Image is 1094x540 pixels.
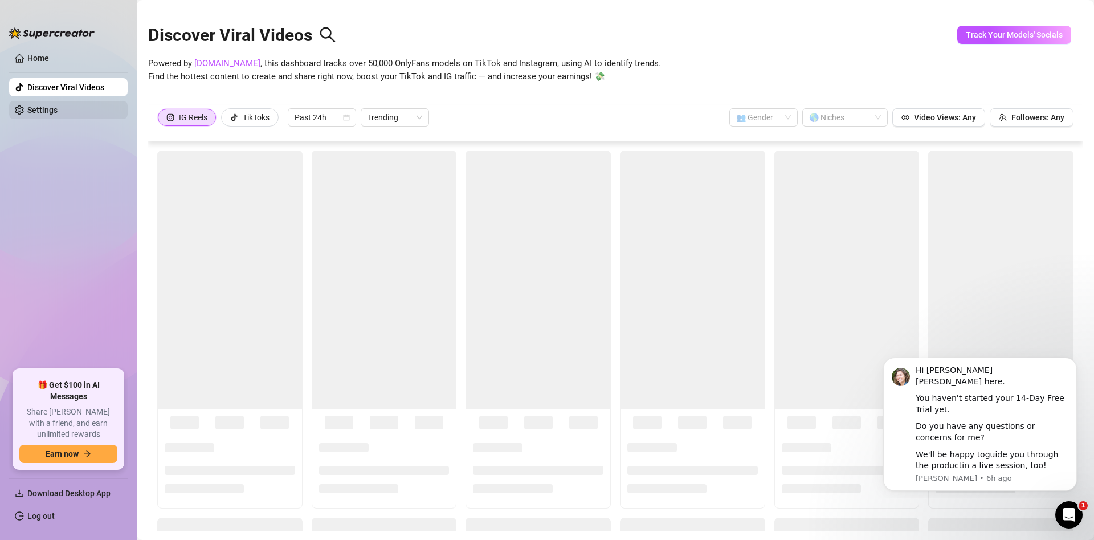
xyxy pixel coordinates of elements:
span: Download Desktop App [27,489,111,498]
a: Home [27,54,49,63]
iframe: Intercom notifications message [866,347,1094,498]
span: Video Views: Any [914,113,976,122]
iframe: Intercom live chat [1055,501,1083,529]
a: Settings [27,105,58,115]
span: Track Your Models' Socials [966,30,1063,39]
img: logo-BBDzfeDw.svg [9,27,95,39]
button: Earn nowarrow-right [19,445,117,463]
a: [DOMAIN_NAME] [194,58,260,68]
button: Video Views: Any [892,108,985,127]
button: Track Your Models' Socials [957,26,1071,44]
span: Past 24h [295,109,349,126]
span: calendar [343,114,350,121]
span: arrow-right [83,450,91,458]
span: Trending [368,109,422,126]
span: search [319,26,336,43]
span: tik-tok [230,113,238,121]
a: Log out [27,511,55,521]
span: Powered by , this dashboard tracks over 50,000 OnlyFans models on TikTok and Instagram, using AI ... [148,57,661,84]
span: team [999,113,1007,121]
div: TikToks [243,109,270,126]
span: instagram [166,113,174,121]
span: Earn now [46,449,79,458]
h2: Discover Viral Videos [148,25,336,46]
span: Followers: Any [1011,113,1064,122]
span: download [15,489,24,498]
span: 1 [1079,501,1088,510]
span: eye [901,113,909,121]
div: IG Reels [179,109,207,126]
span: Share [PERSON_NAME] with a friend, and earn unlimited rewards [19,407,117,440]
span: 🎁 Get $100 in AI Messages [19,380,117,402]
button: Followers: Any [990,108,1073,127]
a: Discover Viral Videos [27,83,104,92]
